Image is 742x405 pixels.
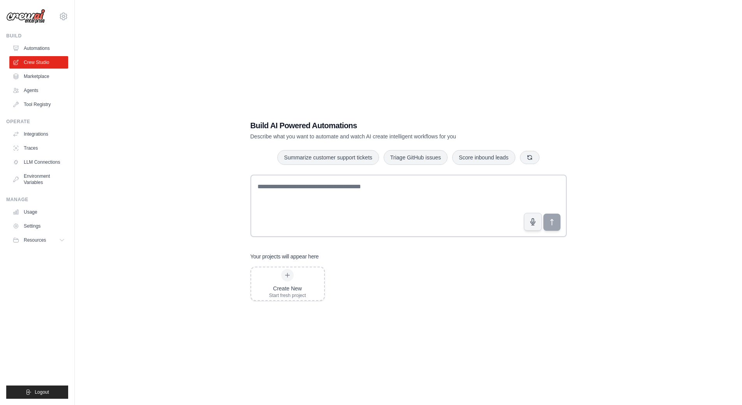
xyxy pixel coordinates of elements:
a: Environment Variables [9,170,68,189]
button: Get new suggestions [520,151,539,164]
a: Automations [9,42,68,55]
button: Click to speak your automation idea [524,213,542,231]
a: Tool Registry [9,98,68,111]
a: Agents [9,84,68,97]
div: Start fresh project [269,292,306,299]
span: Logout [35,389,49,395]
img: Logo [6,9,45,24]
a: Integrations [9,128,68,140]
a: Settings [9,220,68,232]
div: Operate [6,118,68,125]
button: Logout [6,386,68,399]
a: Traces [9,142,68,154]
a: Crew Studio [9,56,68,69]
button: Resources [9,234,68,246]
button: Triage GitHub issues [384,150,448,165]
button: Summarize customer support tickets [277,150,379,165]
div: Build [6,33,68,39]
button: Score inbound leads [452,150,515,165]
p: Describe what you want to automate and watch AI create intelligent workflows for you [250,133,512,140]
div: Manage [6,196,68,203]
a: Usage [9,206,68,218]
a: LLM Connections [9,156,68,168]
h1: Build AI Powered Automations [250,120,512,131]
h3: Your projects will appear here [250,253,319,260]
a: Marketplace [9,70,68,83]
div: Create New [269,285,306,292]
span: Resources [24,237,46,243]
